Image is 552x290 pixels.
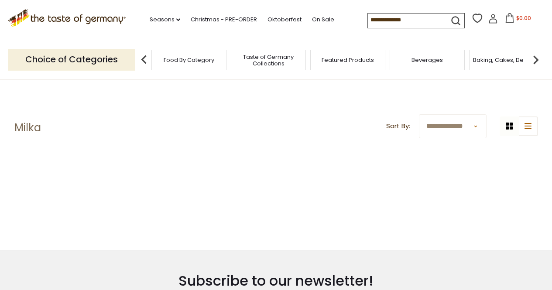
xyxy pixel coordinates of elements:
img: previous arrow [135,51,153,68]
h1: Milka [14,121,41,134]
button: $0.00 [500,13,537,26]
a: Featured Products [322,57,374,63]
a: Oktoberfest [267,15,302,24]
p: Choice of Categories [8,49,135,70]
a: On Sale [312,15,334,24]
label: Sort By: [386,121,410,132]
img: next arrow [527,51,545,68]
a: Seasons [150,15,180,24]
span: $0.00 [516,14,531,22]
a: Beverages [411,57,443,63]
a: Christmas - PRE-ORDER [191,15,257,24]
a: Baking, Cakes, Desserts [473,57,541,63]
a: Taste of Germany Collections [233,54,303,67]
a: Food By Category [164,57,214,63]
h3: Subscribe to our newsletter! [131,272,422,290]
